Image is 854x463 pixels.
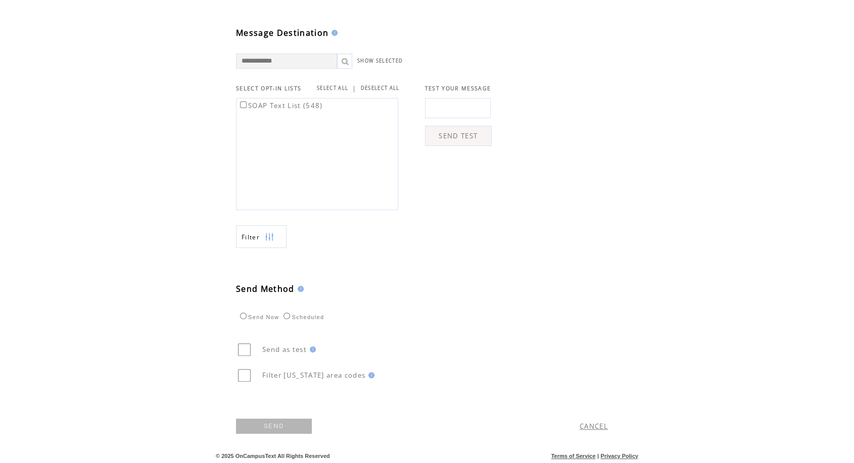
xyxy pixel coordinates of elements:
[238,314,279,320] label: Send Now
[352,84,356,93] span: |
[283,313,290,319] input: Scheduled
[551,453,596,459] a: Terms of Service
[262,371,365,380] span: Filter [US_STATE] area codes
[265,226,274,248] img: filters.png
[361,85,400,91] a: DESELECT ALL
[236,283,295,294] span: Send Method
[600,453,638,459] a: Privacy Policy
[328,30,338,36] img: help.gif
[240,101,247,108] input: SOAP Text List (548)
[238,101,323,110] label: SOAP Text List (548)
[425,85,491,92] span: TEST YOUR MESSAGE
[240,313,247,319] input: Send Now
[580,422,608,431] a: CANCEL
[357,58,403,64] a: SHOW SELECTED
[236,85,301,92] span: SELECT OPT-IN LISTS
[236,27,328,38] span: Message Destination
[262,345,307,354] span: Send as test
[307,346,316,352] img: help.gif
[295,286,304,292] img: help.gif
[317,85,348,91] a: SELECT ALL
[597,453,599,459] span: |
[216,453,330,459] span: © 2025 OnCampusText All Rights Reserved
[236,419,312,434] a: SEND
[242,233,260,241] span: Show filters
[281,314,324,320] label: Scheduled
[365,372,374,378] img: help.gif
[425,126,492,146] a: SEND TEST
[236,225,287,248] a: Filter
